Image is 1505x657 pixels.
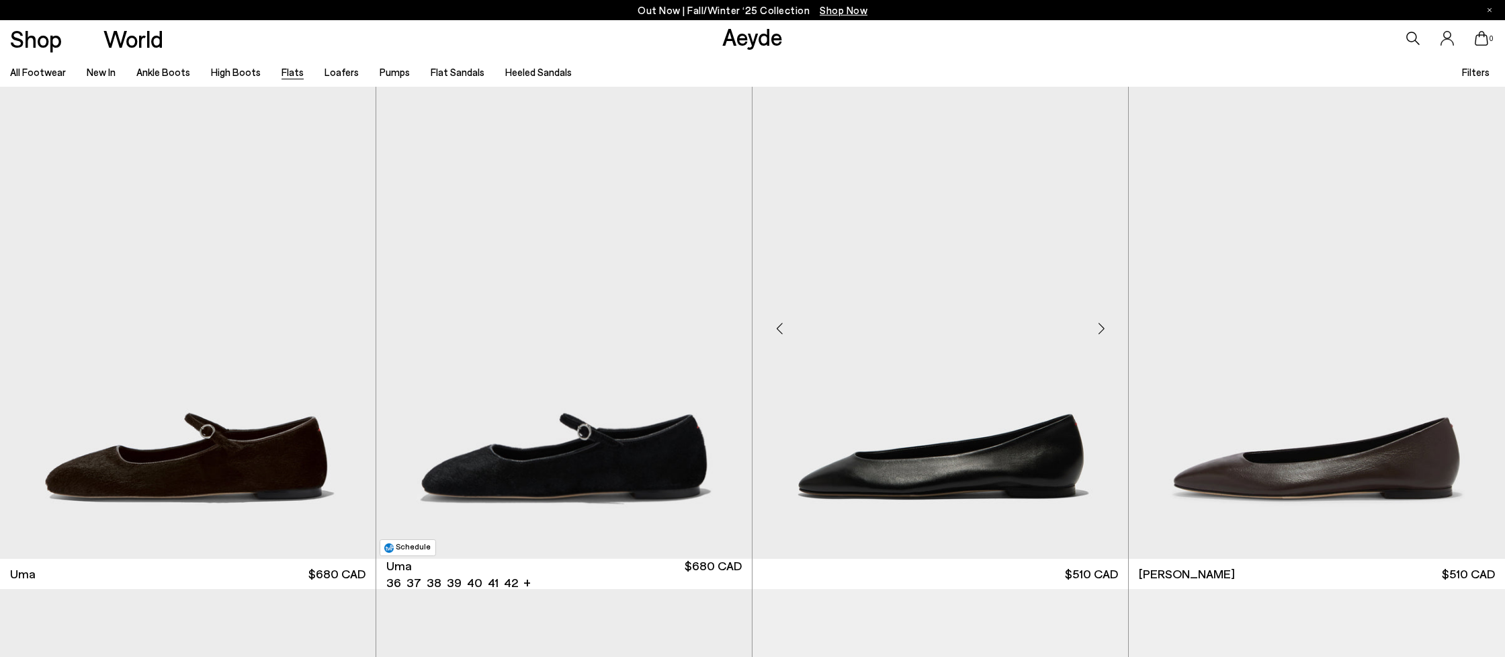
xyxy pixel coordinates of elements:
[10,566,36,582] span: Uma
[1065,566,1118,582] span: $510 CAD
[505,66,572,78] a: Heeled Sandals
[10,27,62,50] a: Shop
[396,541,431,551] span: Schedule
[1488,35,1495,42] span: 0
[10,66,66,78] a: All Footwear
[376,87,752,559] img: Uma Ponyhair Flats
[376,87,752,559] a: Next slide Previous slide
[752,87,1128,559] img: Ellie Almond-Toe Flats
[1129,559,1505,589] a: [PERSON_NAME] $510 CAD
[1475,31,1488,46] a: 0
[380,66,410,78] a: Pumps
[1442,566,1495,582] span: $510 CAD
[523,573,531,591] li: +
[386,574,514,591] ul: variant
[376,87,752,559] div: 1 / 5
[685,557,742,591] span: $680 CAD
[376,559,752,589] a: Uma 36 37 38 39 40 41 42 + $680 CAD
[87,66,116,78] a: New In
[504,574,518,591] li: 42
[1139,566,1235,582] span: [PERSON_NAME]
[406,574,421,591] li: 37
[431,66,484,78] a: Flat Sandals
[427,574,441,591] li: 38
[1462,66,1490,78] span: Filters
[325,66,359,78] a: Loafers
[1129,87,1505,559] img: Ellie Almond-Toe Flats
[820,4,867,16] span: Navigate to /collections/new-in
[211,66,261,78] a: High Boots
[282,66,304,78] a: Flats
[380,539,436,555] button: Schedule
[722,22,783,50] a: Aeyde
[103,27,163,50] a: World
[752,559,1128,589] a: $510 CAD
[638,2,867,19] p: Out Now | Fall/Winter ‘25 Collection
[136,66,190,78] a: Ankle Boots
[467,574,482,591] li: 40
[308,566,365,582] span: $680 CAD
[386,574,401,591] li: 36
[488,574,499,591] li: 41
[447,574,462,591] li: 39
